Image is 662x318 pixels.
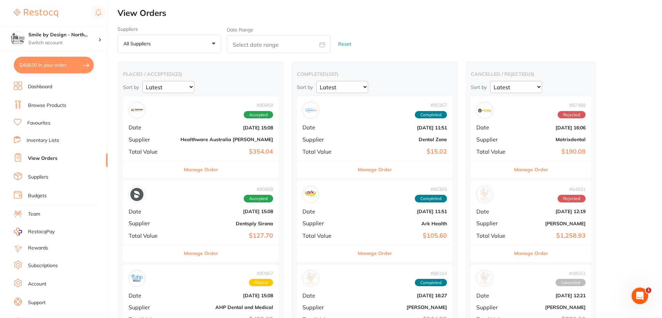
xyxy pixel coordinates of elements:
[516,209,586,214] b: [DATE] 12:19
[304,104,317,117] img: Dental Zone
[516,305,586,310] b: [PERSON_NAME]
[354,148,447,155] b: $15.02
[123,84,139,90] p: Sort by
[129,208,175,215] span: Date
[14,228,22,236] img: RestocqPay
[516,232,586,239] b: $1,258.93
[123,71,279,77] h2: placed / accepted ( 22 )
[28,299,46,306] a: Support
[123,181,279,262] div: Dentsply Sirona#90968AcceptedDate[DATE] 15:08SupplierDentsply SironaTotal Value$127.70Manage Order
[354,221,447,226] b: Ark Health
[123,97,279,178] div: Healthware Australia Ridley#90969AcceptedDate[DATE] 15:08SupplierHealthware Australia [PERSON_NAM...
[118,35,221,53] button: All suppliers
[302,304,349,310] span: Supplier
[354,125,447,130] b: [DATE] 11:51
[180,137,273,142] b: Healthware Australia [PERSON_NAME]
[476,148,511,155] span: Total Value
[129,220,175,226] span: Supplier
[129,233,175,239] span: Total Value
[302,136,349,143] span: Supplier
[28,211,40,218] a: Team
[558,102,586,108] span: # 87489
[11,32,25,46] img: Smile by Design - North Sydney
[556,271,586,276] span: # 48551
[184,245,218,262] button: Manage Order
[244,187,273,192] span: # 90968
[130,104,143,117] img: Healthware Australia Ridley
[478,104,491,117] img: Matrixdental
[304,188,317,201] img: Ark Health
[354,293,447,298] b: [DATE] 16:27
[632,288,648,304] iframe: Intercom live chat
[354,232,447,239] b: $105.60
[478,188,491,201] img: Henry Schein Halas
[358,161,392,178] button: Manage Order
[129,304,175,310] span: Supplier
[476,233,511,239] span: Total Value
[415,111,447,119] span: Completed
[354,137,447,142] b: Dental Zone
[28,155,57,162] a: View Orders
[28,102,66,109] a: Browse Products
[516,125,586,130] b: [DATE] 16:06
[28,39,98,46] p: Switch account
[249,279,273,287] span: Placed
[476,292,511,299] span: Date
[180,125,273,130] b: [DATE] 15:08
[302,124,349,130] span: Date
[118,26,221,32] label: Suppliers
[27,120,50,127] a: Favourites
[28,262,58,269] a: Subscriptions
[302,148,349,155] span: Total Value
[244,195,273,202] span: Accepted
[28,245,48,252] a: Rewards
[118,8,662,18] h2: View Orders
[244,111,273,119] span: Accepted
[227,35,330,53] input: Select date range
[514,161,548,178] button: Manage Order
[302,220,349,226] span: Supplier
[358,245,392,262] button: Manage Order
[646,288,651,293] span: 1
[476,136,511,143] span: Supplier
[14,228,55,236] a: RestocqPay
[130,188,143,201] img: Dentsply Sirona
[558,111,586,119] span: Rejected
[476,124,511,130] span: Date
[476,208,511,215] span: Date
[180,232,273,239] b: $127.70
[478,272,491,285] img: Henry Schein Halas
[180,293,273,298] b: [DATE] 15:08
[558,195,586,202] span: Rejected
[354,305,447,310] b: [PERSON_NAME]
[28,174,48,181] a: Suppliers
[476,220,511,226] span: Supplier
[558,187,586,192] span: # 64931
[336,35,353,53] button: Reset
[129,292,175,299] span: Date
[415,187,447,192] span: # 90365
[471,84,487,90] p: Sort by
[476,304,511,310] span: Supplier
[415,102,447,108] span: # 90367
[302,292,349,299] span: Date
[28,192,47,199] a: Budgets
[415,271,447,276] span: # 88164
[471,71,591,77] h2: cancelled / rejected ( 3 )
[514,245,548,262] button: Manage Order
[297,84,313,90] p: Sort by
[415,279,447,287] span: Completed
[180,209,273,214] b: [DATE] 15:08
[516,137,586,142] b: Matrixdental
[302,208,349,215] span: Date
[227,27,253,33] label: Date Range
[415,195,447,202] span: Completed
[302,233,349,239] span: Total Value
[130,272,143,285] img: AHP Dental and Medical
[516,293,586,298] b: [DATE] 12:21
[14,5,58,21] a: Restocq Logo
[180,221,273,226] b: Dentsply Sirona
[516,221,586,226] b: [PERSON_NAME]
[14,57,94,73] button: $458.00 in your order
[516,148,586,155] b: $190.08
